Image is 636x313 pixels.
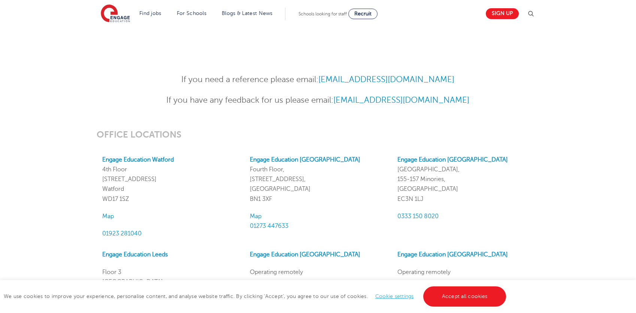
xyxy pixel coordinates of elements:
img: Engage Education [101,4,130,23]
a: 01923 281040 [102,230,142,237]
a: Engage Education Watford [102,156,174,163]
p: [GEOGRAPHIC_DATA], 155-157 Minories, [GEOGRAPHIC_DATA] EC3N 1LJ [397,155,534,204]
a: Map [102,213,114,220]
span: Schools looking for staff [299,11,347,16]
a: Engage Education [GEOGRAPHIC_DATA] [250,251,360,258]
a: [EMAIL_ADDRESS][DOMAIN_NAME] [318,75,454,84]
a: Blogs & Latest News [222,10,273,16]
a: [EMAIL_ADDRESS][DOMAIN_NAME] [333,96,469,105]
a: Engage Education Leeds [102,251,168,258]
a: Engage Education [GEOGRAPHIC_DATA] [250,156,360,163]
a: Accept all cookies [423,286,506,307]
p: If you need a reference please email: [134,73,502,86]
p: Fourth Floor, [STREET_ADDRESS], [GEOGRAPHIC_DATA] BN1 3XF [250,155,386,204]
a: For Schools [177,10,206,16]
a: Map [250,213,261,220]
span: We use cookies to improve your experience, personalise content, and analyse website traffic. By c... [4,294,508,299]
a: 01273 447633 [250,223,288,229]
a: Recruit [348,9,378,19]
p: If you have any feedback for us please email: [134,94,502,107]
a: Sign up [486,8,519,19]
p: 4th Floor [STREET_ADDRESS] Watford WD17 1SZ [102,155,239,204]
a: Cookie settings [375,294,414,299]
a: Engage Education [GEOGRAPHIC_DATA] [397,251,508,258]
p: Operating remotely [397,267,534,277]
span: Recruit [354,11,372,16]
a: Engage Education [GEOGRAPHIC_DATA] [397,156,508,163]
p: Operating remotely [250,267,386,277]
h3: OFFICE LOCATIONS [97,129,540,140]
a: Find jobs [139,10,161,16]
a: 0333 150 8020 [397,213,439,220]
